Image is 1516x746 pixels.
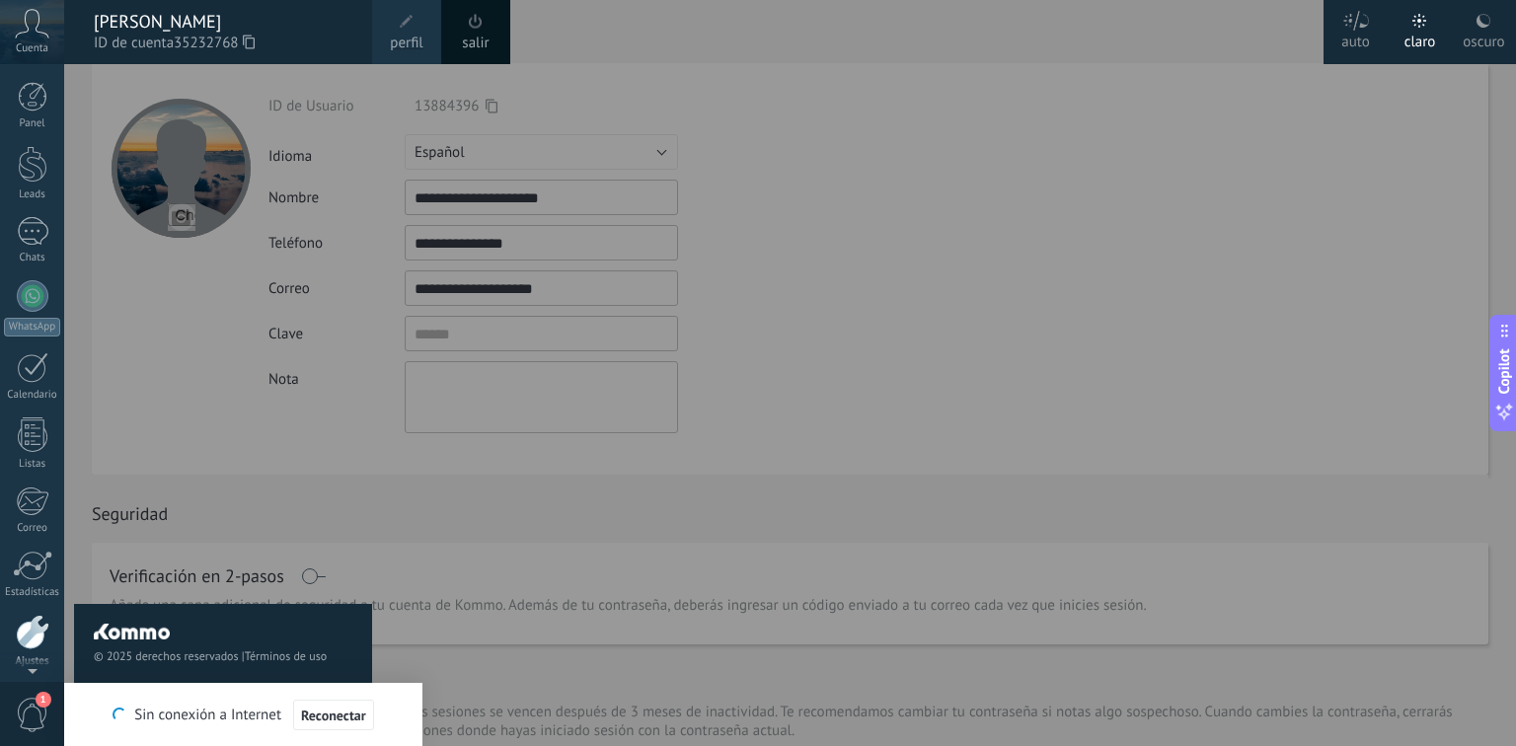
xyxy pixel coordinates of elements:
[4,252,61,264] div: Chats
[390,33,422,54] span: perfil
[1404,13,1436,64] div: claro
[16,42,48,55] span: Cuenta
[4,117,61,130] div: Panel
[462,33,489,54] a: salir
[301,709,366,722] span: Reconectar
[4,522,61,535] div: Correo
[113,699,373,731] div: Sin conexión a Internet
[36,692,51,708] span: 1
[1463,13,1504,64] div: oscuro
[4,318,60,336] div: WhatsApp
[94,33,352,54] span: ID de cuenta
[1341,13,1370,64] div: auto
[4,389,61,402] div: Calendario
[4,586,61,599] div: Estadísticas
[245,649,327,664] a: Términos de uso
[94,649,352,664] span: © 2025 derechos reservados |
[293,700,374,731] button: Reconectar
[4,458,61,471] div: Listas
[174,33,255,54] span: 35232768
[1494,349,1514,395] span: Copilot
[4,188,61,201] div: Leads
[94,11,352,33] div: [PERSON_NAME]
